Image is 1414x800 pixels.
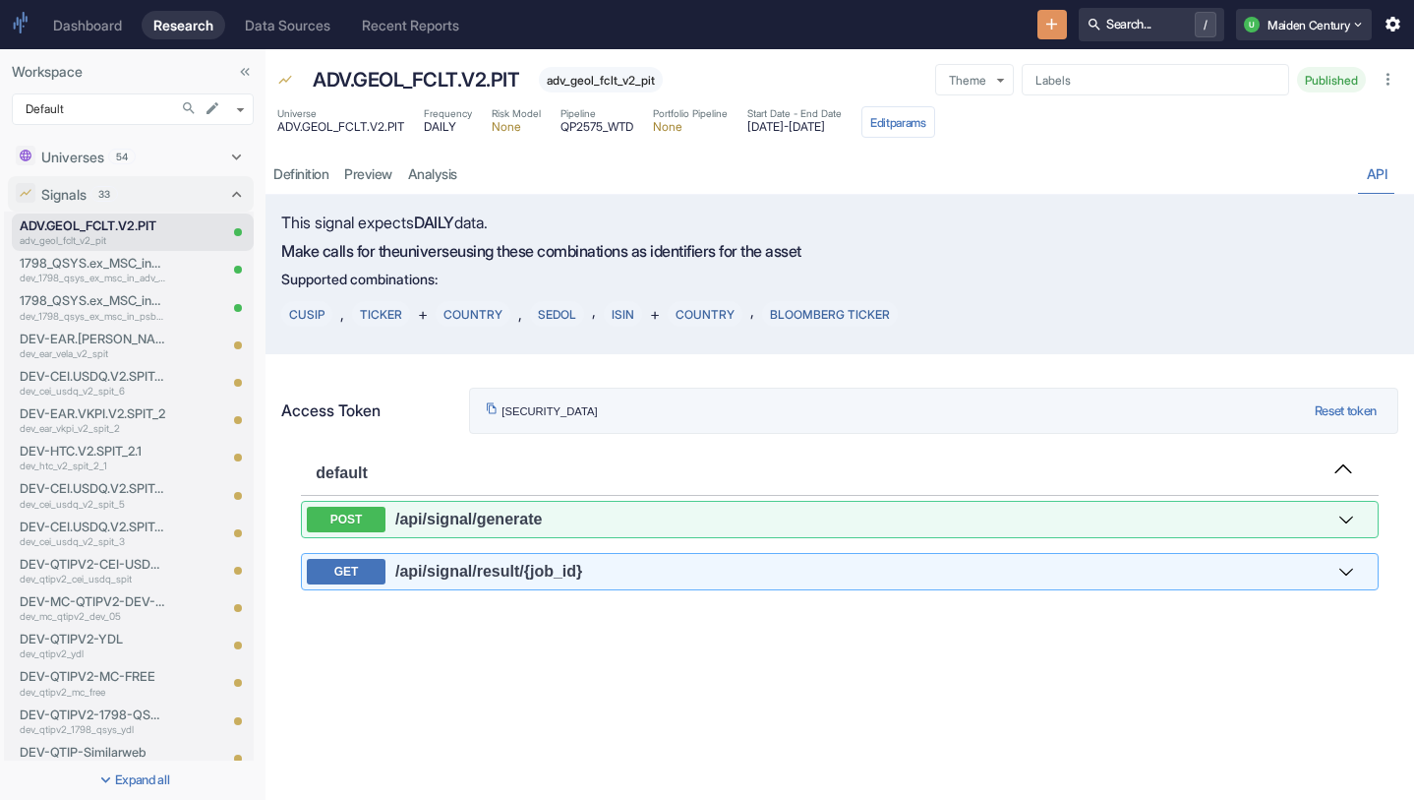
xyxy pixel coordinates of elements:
[41,184,87,205] p: Signals
[395,563,582,580] span: /api /signal /result /{job_id}
[604,307,642,322] span: ISIN
[424,121,472,133] span: DAILY
[245,17,330,33] div: Data Sources
[861,106,935,138] button: Editparams
[20,743,165,774] a: DEV-QTIP-Similarwebdev_qtip_similarweb
[762,307,898,322] span: BLOOMBERG TICKER
[265,154,1414,194] div: resource tabs
[307,507,385,532] span: POST
[277,121,404,133] span: ADV.GEOL_FCLT.V2.PIT
[436,307,510,322] span: COUNTRY
[350,11,471,39] a: Recent Reports
[20,534,165,549] p: dev_cei_usdq_v2_spit_3
[653,106,728,121] span: Portfolio Pipeline
[232,59,258,85] button: Collapse Sidebar
[20,309,165,324] p: dev_1798_qsys_ex_msc_in_psb_v2_pit
[592,301,596,327] span: ,
[20,760,165,774] p: dev_qtip_similarweb
[20,609,165,624] p: dev_mc_qtipv2_dev_05
[8,176,254,212] div: Signals33
[1297,73,1366,88] span: Published
[200,95,225,121] button: edit
[20,291,165,323] a: 1798_QSYS.ex_MSC_in_PSB.V2.PITdev_1798_qsys_ex_msc_in_psb_v2_pit
[307,559,385,585] span: GET
[277,106,404,121] span: Universe
[20,216,165,235] p: ADV.GEOL_FCLT.V2.PIT
[8,139,254,174] div: Universes54
[20,421,165,436] p: dev_ear_vkpi_v2_spit_2
[20,404,165,436] a: DEV-EAR.VKPI.V2.SPIT_2dev_ear_vkpi_v2_spit_2
[20,630,216,661] a: DEV-QTIPV2-YDLdev_qtipv2_ydl
[20,404,165,423] p: DEV-EAR.VKPI.V2.SPIT_2
[20,479,165,511] a: DEV-CEI.USDQ.V2.SPIT_5dev_cei_usdq_v2_spit_5
[20,384,165,399] p: dev_cei_usdq_v2_spit_6
[418,304,428,324] span: +
[281,307,332,322] span: CUSIP
[1367,165,1387,183] div: API
[424,106,472,121] span: Frequency
[750,301,754,327] span: ,
[4,765,262,796] button: Expand all
[273,165,328,183] div: Definition
[650,304,660,324] span: +
[560,121,633,133] span: QP2575_WTD
[20,667,165,699] a: DEV-QTIPV2-MC-FREEdev_qtipv2_mc_free
[20,497,165,512] p: dev_cei_usdq_v2_spit_5
[352,307,410,322] span: TICKER
[20,291,165,310] p: 1798_QSYS.ex_MSC_in_PSB.V2.PIT
[20,555,165,586] a: DEV-QTIPV2-CEI-USDQ_SPITdev_qtipv2_cei_usdq_spit
[281,269,1024,289] p: Supported combinations:
[1244,17,1260,32] div: U
[20,479,165,498] p: DEV-CEI.USDQ.V2.SPIT_5
[20,667,165,686] p: DEV-QTIPV2-MC-FREE
[233,11,342,39] a: Data Sources
[41,147,104,167] p: Universes
[20,555,165,574] p: DEV-QTIPV2-CEI-USDQ_SPIT
[20,330,165,361] a: DEV-EAR.[PERSON_NAME].V2.SPITdev_ear_vela_v2_spit
[492,106,541,121] span: Risk Model
[336,154,400,194] a: preview
[560,106,633,121] span: Pipeline
[20,572,165,586] p: dev_qtipv2_cei_usdq_spit
[281,399,457,422] p: Access Token
[307,507,1354,532] button: post ​/api​/signal​/generate
[668,307,742,322] span: COUNTRY
[539,73,663,88] span: adv_geol_fclt_v2_pit
[653,121,728,133] span: None
[20,346,165,361] p: dev_ear_vela_v2_spit
[20,233,165,248] p: adv_geol_fclt_v2_pit
[492,121,541,133] span: None
[20,518,165,549] a: DEV-CEI.USDQ.V2.SPIT_3dev_cei_usdq_v2_spit_3
[53,17,122,33] div: Dashboard
[20,592,165,611] p: DEV-MC-QTIPV2-DEV-05
[281,213,414,232] span: This signal expects
[20,367,165,399] a: DEV-CEI.USDQ.V2.SPIT_6dev_cei_usdq_v2_spit_6
[313,65,519,94] p: ADV.GEOL_FCLT.V2.PIT
[1307,394,1385,429] button: Reset token
[20,630,216,648] p: DEV-QTIPV2-YDL
[1079,8,1224,41] button: Search.../
[747,121,842,133] span: [DATE] - [DATE]
[340,304,344,324] span: ,
[311,460,373,487] span: default
[747,106,842,121] span: Start Date - End Date
[518,304,522,324] span: ,
[20,518,165,536] p: DEV-CEI.USDQ.V2.SPIT_3
[20,330,165,348] p: DEV-EAR.[PERSON_NAME].V2.SPIT
[20,722,165,737] p: dev_qtipv2_1798_qsys_ydl
[277,72,293,92] span: Signal
[20,254,165,285] a: 1798_QSYS.ex_MSC_in_ADV.V2.PITdev_1798_qsys_ex_msc_in_adv_v2_pit
[20,271,165,285] p: dev_1798_qsys_ex_msc_in_adv_v2_pit
[91,187,117,202] span: 33
[414,213,454,232] span: DAILY
[20,254,165,273] p: 1798_QSYS.ex_MSC_in_ADV.V2.PIT
[12,61,254,82] p: Workspace
[454,213,488,232] span: data.
[20,706,165,737] a: DEV-QTIPV2-1798-QSYS-YDLdev_qtipv2_1798_qsys_ydl
[109,150,135,164] span: 54
[307,559,1354,585] button: get ​/api​/signal​/result​/{job_id}
[20,685,165,700] p: dev_qtipv2_mc_free
[153,17,213,33] div: Research
[362,17,459,33] div: Recent Reports
[20,216,165,248] a: ADV.GEOL_FCLT.V2.PITadv_geol_fclt_v2_pit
